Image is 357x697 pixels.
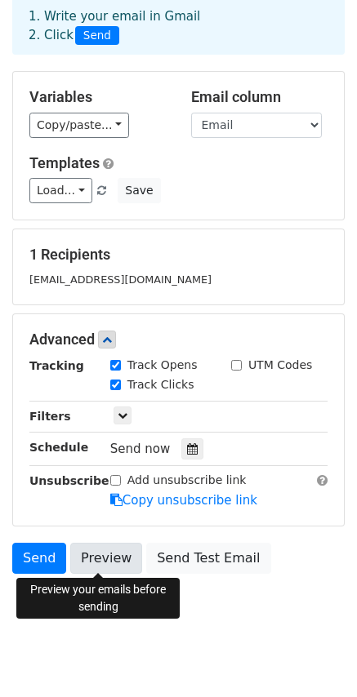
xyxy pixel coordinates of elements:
strong: Filters [29,410,71,423]
strong: Schedule [29,441,88,454]
label: Track Clicks [127,376,194,393]
h5: Variables [29,88,167,106]
label: Add unsubscribe link [127,472,247,489]
div: Preview your emails before sending [16,578,180,619]
a: Load... [29,178,92,203]
a: Send [12,543,66,574]
a: Copy/paste... [29,113,129,138]
h5: Email column [191,88,328,106]
small: [EMAIL_ADDRESS][DOMAIN_NAME] [29,273,212,286]
span: Send [75,26,119,46]
h5: Advanced [29,331,328,348]
div: 1. Write your email in Gmail 2. Click [16,7,341,45]
a: Send Test Email [146,543,270,574]
label: UTM Codes [248,357,312,374]
a: Preview [70,543,142,574]
h5: 1 Recipients [29,246,328,264]
strong: Unsubscribe [29,474,109,487]
strong: Tracking [29,359,84,372]
label: Track Opens [127,357,198,374]
a: Templates [29,154,100,171]
span: Send now [110,442,171,456]
a: Copy unsubscribe link [110,493,257,508]
button: Save [118,178,160,203]
iframe: Chat Widget [275,619,357,697]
